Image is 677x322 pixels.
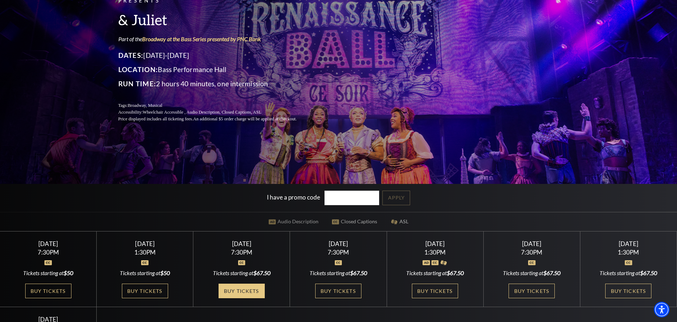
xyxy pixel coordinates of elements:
[118,80,156,88] span: Run Time:
[122,284,168,298] a: Buy Tickets
[315,284,361,298] a: Buy Tickets
[350,269,367,276] span: $67.50
[118,102,314,109] p: Tags:
[589,240,668,247] div: [DATE]
[589,249,668,255] div: 1:30PM
[118,35,314,43] p: Part of the
[118,78,314,89] p: 2 hours 40 minutes, one intermission
[528,260,536,265] img: icon_oc.svg
[395,249,475,255] div: 1:30PM
[160,269,170,276] span: $50
[654,302,670,317] div: Accessibility Menu
[589,269,668,277] div: Tickets starting at
[299,249,378,255] div: 7:30PM
[509,284,555,298] a: Buy Tickets
[238,260,246,265] img: icon_oc.svg
[9,249,88,255] div: 7:30PM
[118,11,314,29] h3: & Juliet
[9,269,88,277] div: Tickets starting at
[9,240,88,247] div: [DATE]
[423,260,430,265] img: icon_ad.svg
[395,269,475,277] div: Tickets starting at
[267,193,320,201] label: I have a promo code
[44,260,52,265] img: icon_oc.svg
[492,269,571,277] div: Tickets starting at
[25,284,71,298] a: Buy Tickets
[64,269,73,276] span: $50
[605,284,651,298] a: Buy Tickets
[299,240,378,247] div: [DATE]
[219,284,265,298] a: Buy Tickets
[202,269,281,277] div: Tickets starting at
[118,65,158,73] span: Location:
[299,269,378,277] div: Tickets starting at
[253,269,270,276] span: $67.50
[492,249,571,255] div: 7:30PM
[640,269,657,276] span: $67.50
[105,269,185,277] div: Tickets starting at
[118,51,144,59] span: Dates:
[202,240,281,247] div: [DATE]
[395,240,475,247] div: [DATE]
[202,249,281,255] div: 7:30PM
[193,116,296,121] span: An additional $5 order charge will be applied at checkout.
[431,260,439,265] img: icon_oc.svg
[143,110,261,115] span: Wheelchair Accessible , Audio Description, Closed Captions, ASL
[447,269,464,276] span: $67.50
[142,36,261,42] a: Broadway at the Bass Series presented by PNC Bank
[492,240,571,247] div: [DATE]
[118,109,314,116] p: Accessibility:
[625,260,632,265] img: icon_oc.svg
[335,260,342,265] img: icon_oc.svg
[412,284,458,298] a: Buy Tickets
[128,103,162,108] span: Broadway, Musical
[543,269,560,276] span: $67.50
[440,260,447,265] img: icon_asla.svg
[118,64,314,75] p: Bass Performance Hall
[141,260,149,265] img: icon_oc.svg
[105,240,185,247] div: [DATE]
[118,50,314,61] p: [DATE]-[DATE]
[118,116,314,122] p: Price displayed includes all ticketing fees.
[105,249,185,255] div: 1:30PM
